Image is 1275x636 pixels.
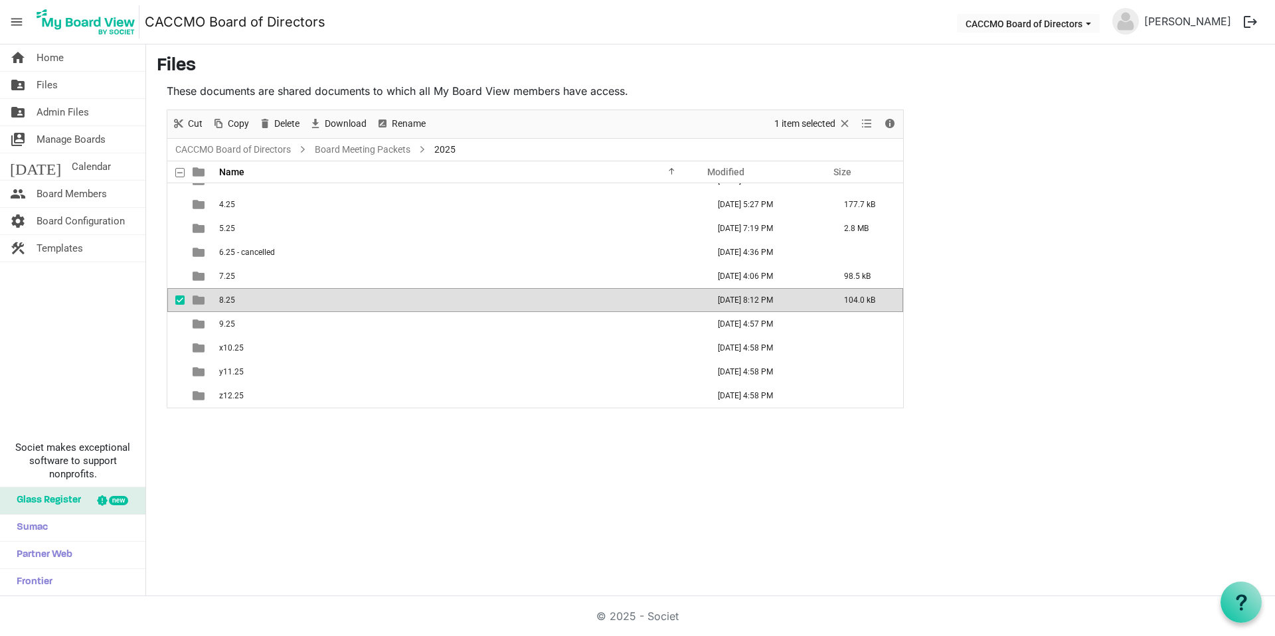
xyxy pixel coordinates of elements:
span: Board Configuration [37,208,125,234]
a: © 2025 - Societ [596,609,679,623]
span: 6.25 - cancelled [219,248,275,257]
td: checkbox [167,240,185,264]
span: z12.25 [219,391,244,400]
span: 1 item selected [773,116,837,132]
td: is template cell column header Size [830,336,903,360]
td: is template cell column header type [185,312,215,336]
span: people [10,181,26,207]
td: March 14, 2025 4:58 PM column header Modified [704,336,830,360]
span: menu [4,9,29,35]
td: x10.25 is template cell column header Name [215,336,704,360]
td: 104.0 kB is template cell column header Size [830,288,903,312]
button: View dropdownbutton [859,116,875,132]
span: Home [37,44,64,71]
span: settings [10,208,26,234]
h3: Files [157,55,1264,78]
td: 8.25 is template cell column header Name [215,288,704,312]
div: new [109,496,128,505]
span: [DATE] [10,153,61,180]
span: 5.25 [219,224,235,233]
span: folder_shared [10,99,26,125]
button: Rename [374,116,428,132]
span: Files [37,72,58,98]
td: March 14, 2025 4:58 PM column header Modified [704,360,830,384]
span: Size [833,167,851,177]
td: March 14, 2025 4:57 PM column header Modified [704,312,830,336]
button: Delete [256,116,302,132]
td: 98.5 kB is template cell column header Size [830,264,903,288]
button: Details [881,116,899,132]
td: is template cell column header type [185,384,215,408]
td: checkbox [167,193,185,216]
td: is template cell column header type [185,336,215,360]
span: switch_account [10,126,26,153]
button: logout [1236,8,1264,36]
td: is template cell column header type [185,288,215,312]
td: checkbox [167,312,185,336]
td: is template cell column header type [185,264,215,288]
span: Board Members [37,181,107,207]
td: August 29, 2025 8:12 PM column header Modified [704,288,830,312]
td: is template cell column header Size [830,384,903,408]
p: These documents are shared documents to which all My Board View members have access. [167,83,904,99]
img: no-profile-picture.svg [1112,8,1139,35]
button: Cut [170,116,205,132]
a: CACCMO Board of Directors [173,141,294,158]
span: 2025 [432,141,458,158]
td: is template cell column header type [185,216,215,240]
td: is template cell column header Size [830,240,903,264]
button: Copy [210,116,252,132]
div: Delete [254,110,304,138]
td: checkbox [167,360,185,384]
td: 4.25 is template cell column header Name [215,193,704,216]
td: May 30, 2025 5:27 PM column header Modified [704,193,830,216]
span: Sumac [10,515,48,541]
div: Copy [207,110,254,138]
span: Copy [226,116,250,132]
span: Delete [273,116,301,132]
td: checkbox [167,336,185,360]
span: 9.25 [219,319,235,329]
td: 7.25 is template cell column header Name [215,264,704,288]
span: Templates [37,235,83,262]
td: is template cell column header type [185,240,215,264]
span: construction [10,235,26,262]
span: 3.25 [219,176,235,185]
div: Clear selection [770,110,856,138]
img: My Board View Logo [33,5,139,39]
div: Rename [371,110,430,138]
span: 4.25 [219,200,235,209]
td: checkbox [167,288,185,312]
span: Manage Boards [37,126,106,153]
button: CACCMO Board of Directors dropdownbutton [957,14,1100,33]
span: Partner Web [10,542,72,568]
td: checkbox [167,264,185,288]
button: Download [307,116,369,132]
span: y11.25 [219,367,244,376]
td: July 25, 2025 4:06 PM column header Modified [704,264,830,288]
div: Download [304,110,371,138]
td: is template cell column header type [185,193,215,216]
td: 6.25 - cancelled is template cell column header Name [215,240,704,264]
div: View [856,110,879,138]
span: Rename [390,116,427,132]
span: 8.25 [219,295,235,305]
span: x10.25 [219,343,244,353]
span: Modified [707,167,744,177]
td: is template cell column header Size [830,360,903,384]
td: z12.25 is template cell column header Name [215,384,704,408]
button: Selection [772,116,854,132]
td: July 09, 2025 4:36 PM column header Modified [704,240,830,264]
span: home [10,44,26,71]
td: 177.7 kB is template cell column header Size [830,193,903,216]
td: 9.25 is template cell column header Name [215,312,704,336]
span: Calendar [72,153,111,180]
td: y11.25 is template cell column header Name [215,360,704,384]
td: 2.8 MB is template cell column header Size [830,216,903,240]
td: checkbox [167,216,185,240]
td: July 25, 2025 7:19 PM column header Modified [704,216,830,240]
td: 5.25 is template cell column header Name [215,216,704,240]
span: Frontier [10,569,52,596]
a: CACCMO Board of Directors [145,9,325,35]
span: Name [219,167,244,177]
